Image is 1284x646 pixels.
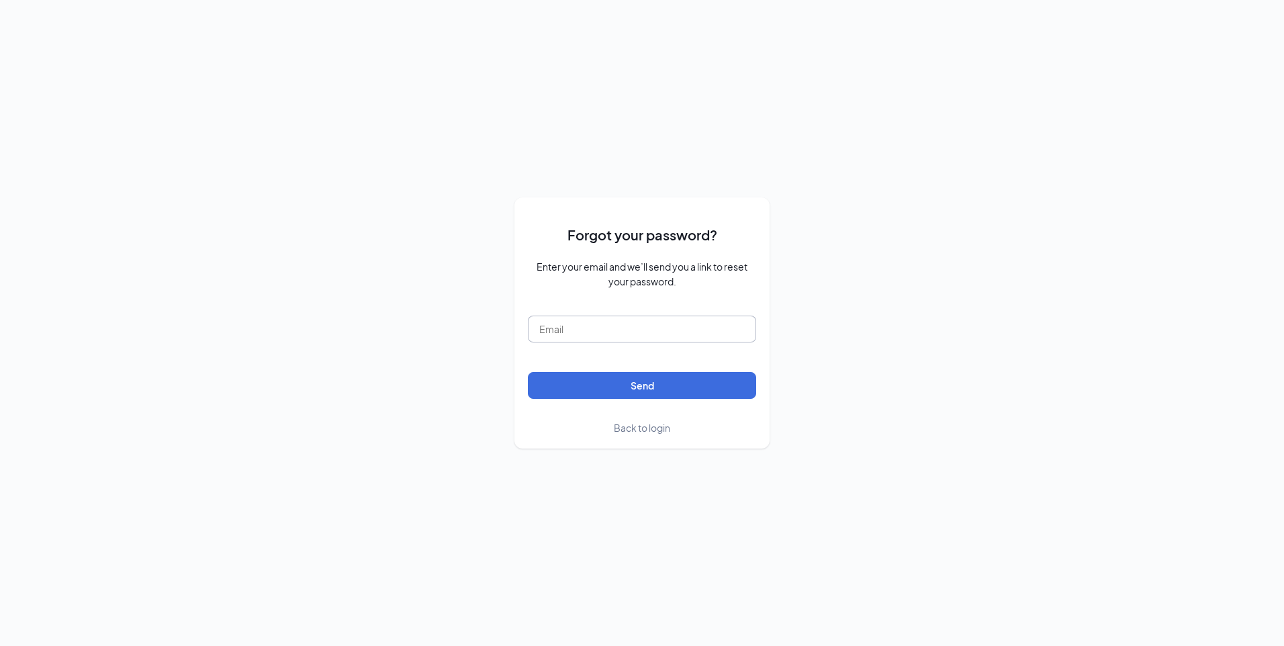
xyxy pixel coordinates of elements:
[614,420,670,435] a: Back to login
[528,316,756,342] input: Email
[528,259,756,289] span: Enter your email and we’ll send you a link to reset your password.
[528,372,756,399] button: Send
[567,224,717,245] span: Forgot your password?
[614,422,670,434] span: Back to login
